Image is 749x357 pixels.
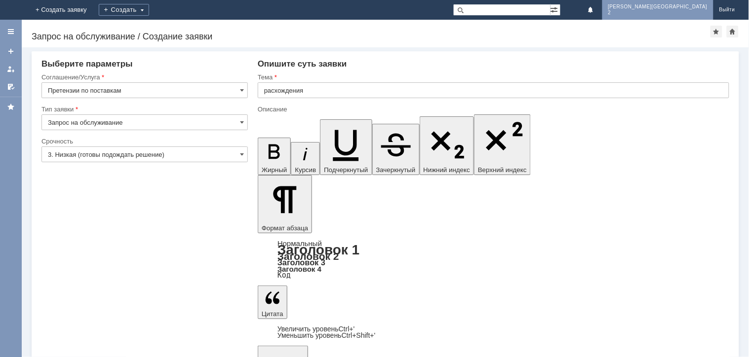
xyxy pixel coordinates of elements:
a: Заголовок 3 [277,258,325,267]
div: Добавить в избранное [710,26,722,37]
div: Формат абзаца [258,240,729,279]
a: Decrease [277,331,376,339]
button: Подчеркнутый [320,119,372,175]
div: Описание [258,106,727,112]
span: Верхний индекс [478,166,527,174]
div: Запрос на обслуживание / Создание заявки [32,32,710,41]
a: Заголовок 1 [277,242,360,257]
button: Жирный [258,138,291,175]
div: Создать [99,4,149,16]
span: [PERSON_NAME][GEOGRAPHIC_DATA] [608,4,708,10]
div: Срочность [41,138,246,144]
span: Цитата [262,310,283,318]
a: Заголовок 4 [277,265,321,273]
span: Подчеркнутый [324,166,368,174]
div: Соглашение/Услуга [41,74,246,80]
a: Заголовок 2 [277,250,339,262]
button: Формат абзаца [258,175,312,233]
a: Код [277,271,291,280]
div: Тип заявки [41,106,246,112]
span: Зачеркнутый [376,166,416,174]
button: Зачеркнутый [372,124,420,175]
button: Курсив [291,142,320,175]
span: 2 [608,10,708,16]
span: Жирный [262,166,287,174]
a: Increase [277,325,355,333]
span: Ctrl+' [339,325,355,333]
button: Верхний индекс [474,114,531,175]
div: Цитата [258,326,729,339]
span: Опишите суть заявки [258,59,347,69]
span: Формат абзаца [262,224,308,232]
button: Цитата [258,286,287,319]
div: Добрый вечер,при приемке были выявлены расхождения [4,4,144,20]
span: Курсив [295,166,316,174]
div: Тема [258,74,727,80]
a: Мои заявки [3,61,19,77]
span: Расширенный поиск [551,4,560,14]
div: Сделать домашней страницей [727,26,739,37]
button: Нижний индекс [420,116,474,175]
span: Выберите параметры [41,59,133,69]
a: Нормальный [277,239,322,248]
a: Мои согласования [3,79,19,95]
span: Нижний индекс [424,166,471,174]
a: Создать заявку [3,43,19,59]
span: Ctrl+Shift+' [342,331,376,339]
